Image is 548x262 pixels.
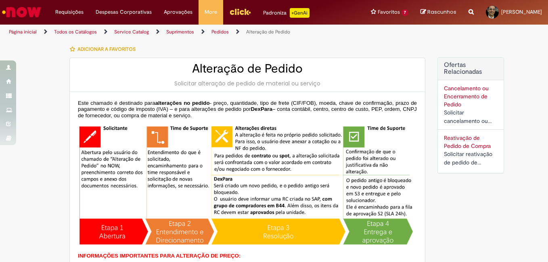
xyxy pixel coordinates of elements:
button: Adicionar a Favoritos [69,41,140,58]
ul: Trilhas de página [6,25,359,40]
span: Adicionar a Favoritos [77,46,136,52]
span: DexPara [251,106,272,112]
a: Suprimentos [166,29,194,35]
span: More [205,8,217,16]
span: Requisições [55,8,84,16]
a: Reativação de Pedido de Compra [444,134,491,150]
span: alterações no pedido [155,100,210,106]
span: Este chamado é destinado para [78,100,155,106]
span: Favoritos [378,8,400,16]
span: 7 [402,9,408,16]
span: - preço, quantidade, tipo de frete (CIF/FOB), moeda, chave de confirmação, prazo de pagamento e c... [78,100,417,112]
a: Pedidos [211,29,229,35]
a: Cancelamento ou Encerramento de Pedido [444,85,489,108]
div: Solicitar alteração de pedido de material ou serviço [78,79,417,87]
img: ServiceNow [1,4,42,20]
h2: Alteração de Pedido [78,62,417,75]
div: Ofertas Relacionadas [437,57,504,173]
a: Rascunhos [420,8,456,16]
h2: Ofertas Relacionadas [444,62,498,76]
span: Rascunhos [427,8,456,16]
div: Solicitar cancelamento ou encerramento de Pedido. [444,108,498,125]
span: – conta contábil, centro, centro de custo, PEP, ordem, CNPJ de fornecedor, ou compra de material ... [78,106,417,119]
a: Todos os Catálogos [54,29,97,35]
span: Despesas Corporativas [96,8,152,16]
span: [PERSON_NAME] [501,8,542,15]
p: +GenAi [290,8,310,18]
a: Alteração de Pedido [246,29,290,35]
span: Aprovações [164,8,192,16]
div: Solicitar reativação de pedido de compra cancelado ou bloqueado. [444,150,498,167]
div: Padroniza [263,8,310,18]
img: click_logo_yellow_360x200.png [229,6,251,18]
a: Página inicial [9,29,37,35]
span: INFORMAÇÕES IMPORTANTES PARA ALTERAÇÃO DE PREÇO: [78,253,241,259]
a: Service Catalog [114,29,149,35]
